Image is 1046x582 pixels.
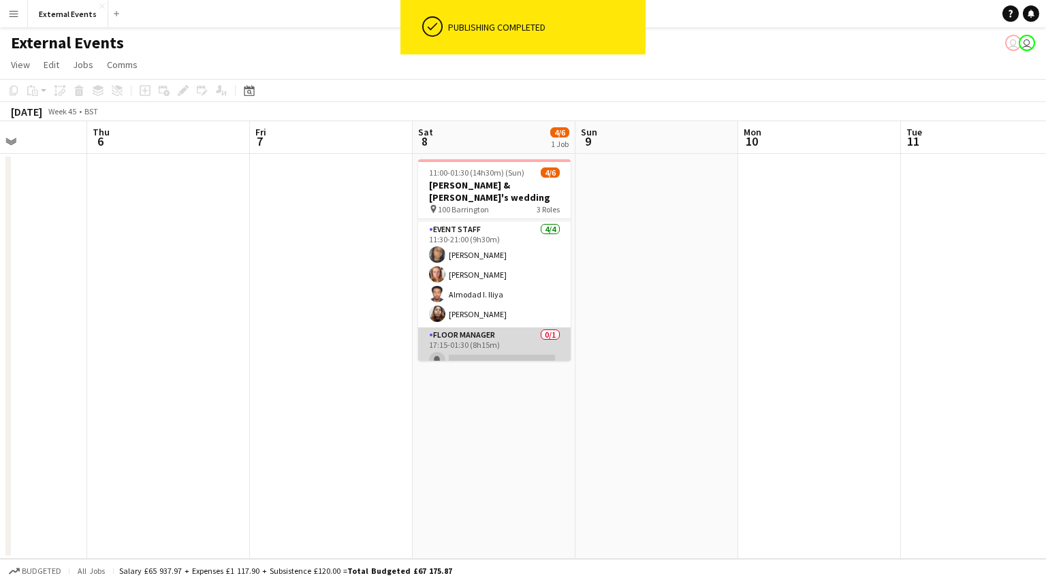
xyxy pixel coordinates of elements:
[347,566,452,576] span: Total Budgeted £67 175.87
[101,56,143,74] a: Comms
[551,139,569,149] div: 1 Job
[38,56,65,74] a: Edit
[744,126,761,138] span: Mon
[438,204,489,214] span: 100 Barrington
[67,56,99,74] a: Jobs
[1005,35,1021,51] app-user-avatar: Events by Camberwell Arms
[416,133,433,149] span: 8
[448,21,640,33] div: Publishing completed
[904,133,922,149] span: 11
[255,126,266,138] span: Fri
[1019,35,1035,51] app-user-avatar: Events by Camberwell Arms
[11,105,42,118] div: [DATE]
[11,33,124,53] h1: External Events
[5,56,35,74] a: View
[550,127,569,138] span: 4/6
[28,1,108,27] button: External Events
[107,59,138,71] span: Comms
[44,59,59,71] span: Edit
[119,566,452,576] div: Salary £65 937.97 + Expenses £1 117.90 + Subsistence £120.00 =
[11,59,30,71] span: View
[418,159,571,361] app-job-card: 11:00-01:30 (14h30m) (Sun)4/6[PERSON_NAME] & [PERSON_NAME]'s wedding 100 Barrington3 RolesFloor m...
[73,59,93,71] span: Jobs
[429,167,524,178] span: 11:00-01:30 (14h30m) (Sun)
[91,133,110,149] span: 6
[75,566,108,576] span: All jobs
[541,167,560,178] span: 4/6
[906,126,922,138] span: Tue
[581,126,597,138] span: Sun
[537,204,560,214] span: 3 Roles
[418,327,571,374] app-card-role: Floor manager0/117:15-01:30 (8h15m)
[418,179,571,204] h3: [PERSON_NAME] & [PERSON_NAME]'s wedding
[45,106,79,116] span: Week 45
[7,564,63,579] button: Budgeted
[84,106,98,116] div: BST
[22,566,61,576] span: Budgeted
[579,133,597,149] span: 9
[418,126,433,138] span: Sat
[742,133,761,149] span: 10
[418,222,571,327] app-card-role: Event staff4/411:30-21:00 (9h30m)[PERSON_NAME][PERSON_NAME]Almodad I. Iliya[PERSON_NAME]
[93,126,110,138] span: Thu
[253,133,266,149] span: 7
